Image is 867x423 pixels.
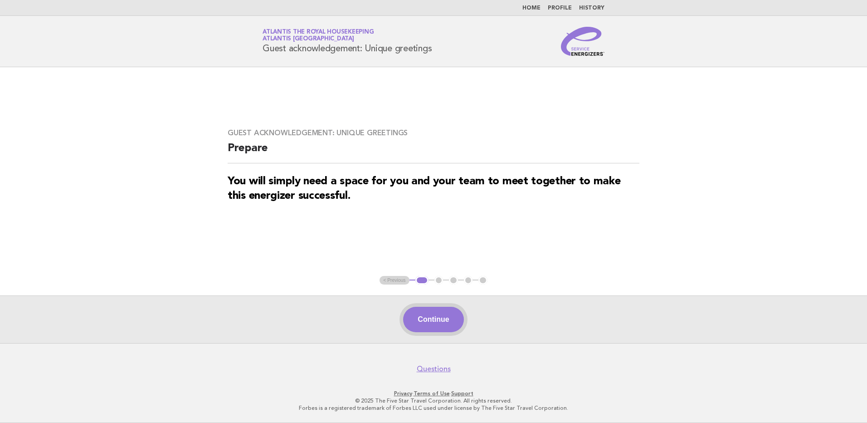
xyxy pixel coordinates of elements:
[156,397,711,404] p: © 2025 The Five Star Travel Corporation. All rights reserved.
[394,390,412,397] a: Privacy
[263,29,374,42] a: Atlantis the Royal HousekeepingAtlantis [GEOGRAPHIC_DATA]
[156,404,711,412] p: Forbes is a registered trademark of Forbes LLC used under license by The Five Star Travel Corpora...
[263,36,354,42] span: Atlantis [GEOGRAPHIC_DATA]
[263,30,432,53] h1: Guest acknowledgement: Unique greetings
[579,5,604,11] a: History
[403,307,463,332] button: Continue
[561,27,604,56] img: Service Energizers
[415,276,429,285] button: 1
[228,141,639,163] h2: Prepare
[451,390,473,397] a: Support
[522,5,541,11] a: Home
[548,5,572,11] a: Profile
[228,176,621,202] strong: You will simply need a space for you and your team to meet together to make this energizer succes...
[417,364,451,374] a: Questions
[156,390,711,397] p: · ·
[228,128,639,138] h3: Guest acknowledgement: Unique greetings
[414,390,450,397] a: Terms of Use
